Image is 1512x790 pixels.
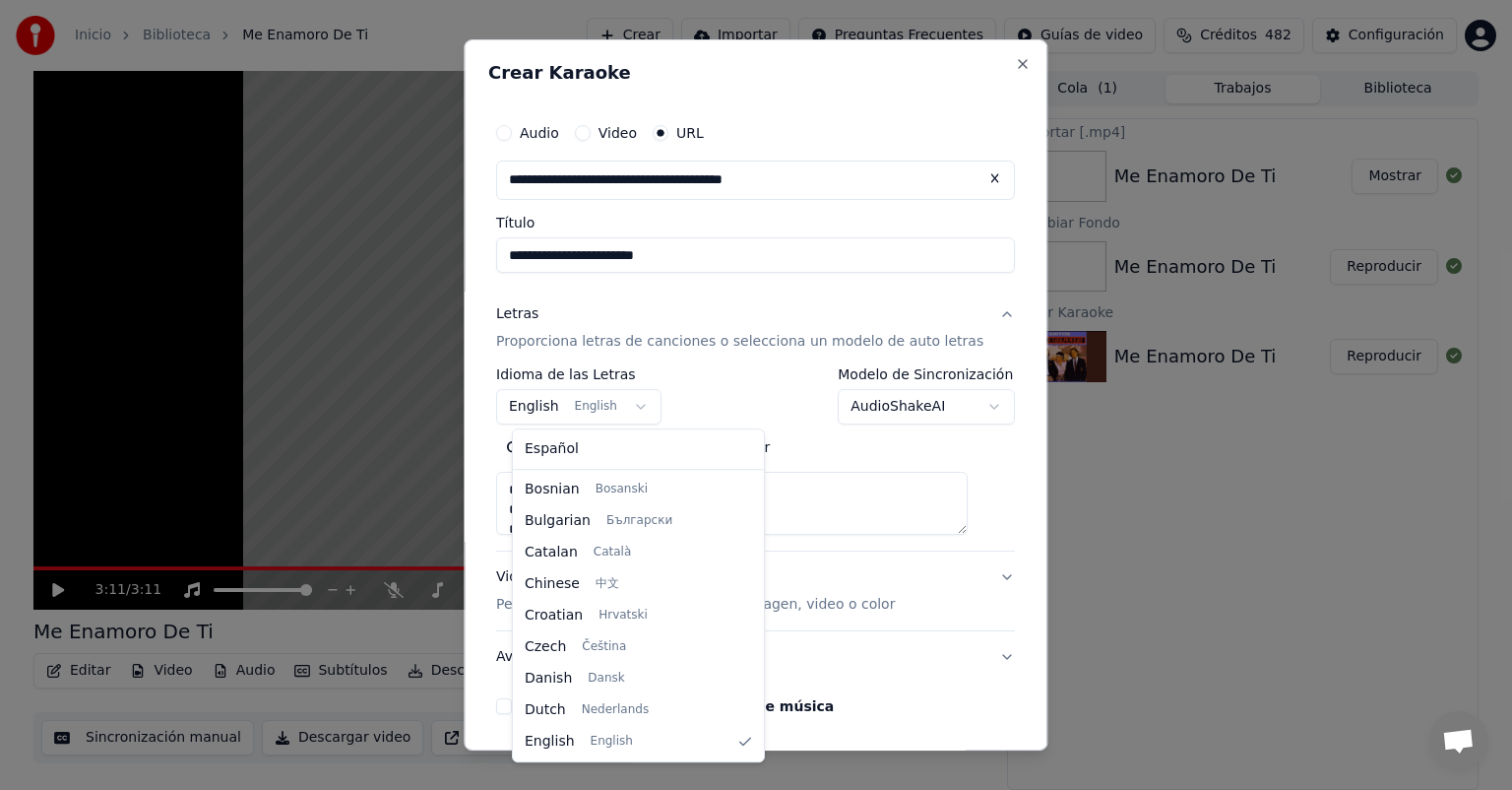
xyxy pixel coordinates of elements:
span: Dansk [588,671,624,687]
span: Nederlands [582,702,649,718]
span: 中文 [596,576,619,592]
span: Bosnian [525,480,580,499]
span: Bosanski [596,482,648,497]
span: Čeština [582,639,626,655]
span: Croatian [525,606,583,625]
span: Danish [525,669,572,689]
span: Español [525,439,579,459]
span: Hrvatski [598,608,648,624]
span: Bulgarian [525,511,591,531]
span: Czech [525,637,566,657]
span: Dutch [525,700,566,720]
span: English [525,732,575,752]
span: Български [606,513,672,529]
span: Català [594,545,631,560]
span: Chinese [525,574,580,594]
span: English [591,734,633,750]
span: Catalan [525,543,578,562]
